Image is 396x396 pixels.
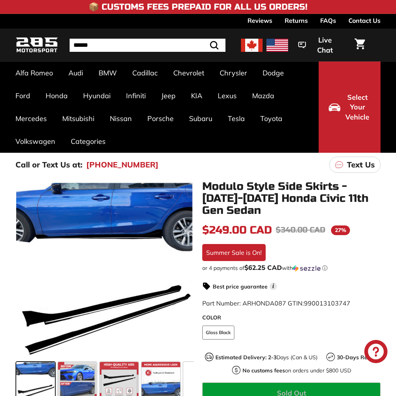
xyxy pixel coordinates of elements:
[86,159,159,171] a: [PHONE_NUMBER]
[8,61,61,84] a: Alfa Romeo
[276,225,325,235] span: $340.00 CAD
[202,299,350,307] span: Part Number: ARHONDA087 GTIN:
[75,84,118,107] a: Hyundai
[293,265,321,272] img: Sezzle
[202,264,381,272] div: or 4 payments of with
[304,299,350,307] span: 990013103747
[154,84,183,107] a: Jeep
[63,130,113,153] a: Categories
[348,14,381,27] a: Contact Us
[320,14,336,27] a: FAQs
[38,84,75,107] a: Honda
[91,61,125,84] a: BMW
[329,157,381,173] a: Text Us
[244,263,282,271] span: $62.25 CAD
[202,264,381,272] div: or 4 payments of$62.25 CADwithSezzle Click to learn more about Sezzle
[140,107,181,130] a: Porsche
[310,35,340,55] span: Live Chat
[8,107,55,130] a: Mercedes
[202,181,381,216] h1: Modulo Style Side Skirts - [DATE]-[DATE] Honda Civic 11th Gen Sedan
[347,159,375,171] p: Text Us
[253,107,290,130] a: Toyota
[8,130,63,153] a: Volkswagen
[202,244,266,261] div: Summer Sale is On!
[220,107,253,130] a: Tesla
[8,84,38,107] a: Ford
[331,225,350,235] span: 27%
[215,354,277,361] strong: Estimated Delivery: 2-3
[118,84,154,107] a: Infiniti
[288,31,350,60] button: Live Chat
[125,61,166,84] a: Cadillac
[247,14,272,27] a: Reviews
[202,314,381,322] label: COLOR
[242,367,285,374] strong: No customs fees
[319,61,381,153] button: Select Your Vehicle
[242,367,351,375] p: on orders under $800 USD
[202,224,272,237] span: $249.00 CAD
[183,84,210,107] a: KIA
[55,107,102,130] a: Mitsubishi
[102,107,140,130] a: Nissan
[181,107,220,130] a: Subaru
[213,283,268,290] strong: Best price guarantee
[350,32,370,58] a: Cart
[285,14,308,27] a: Returns
[166,61,212,84] a: Chevrolet
[337,354,378,361] strong: 30-Days Return
[15,159,82,171] p: Call or Text Us at:
[255,61,292,84] a: Dodge
[15,36,58,54] img: Logo_285_Motorsport_areodynamics_components
[89,2,307,12] h4: 📦 Customs Fees Prepaid for All US Orders!
[61,61,91,84] a: Audi
[270,283,277,290] span: i
[70,39,225,52] input: Search
[244,84,282,107] a: Mazda
[210,84,244,107] a: Lexus
[212,61,255,84] a: Chrysler
[344,92,370,122] span: Select Your Vehicle
[362,340,390,365] inbox-online-store-chat: Shopify online store chat
[215,353,317,362] p: Days (Can & US)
